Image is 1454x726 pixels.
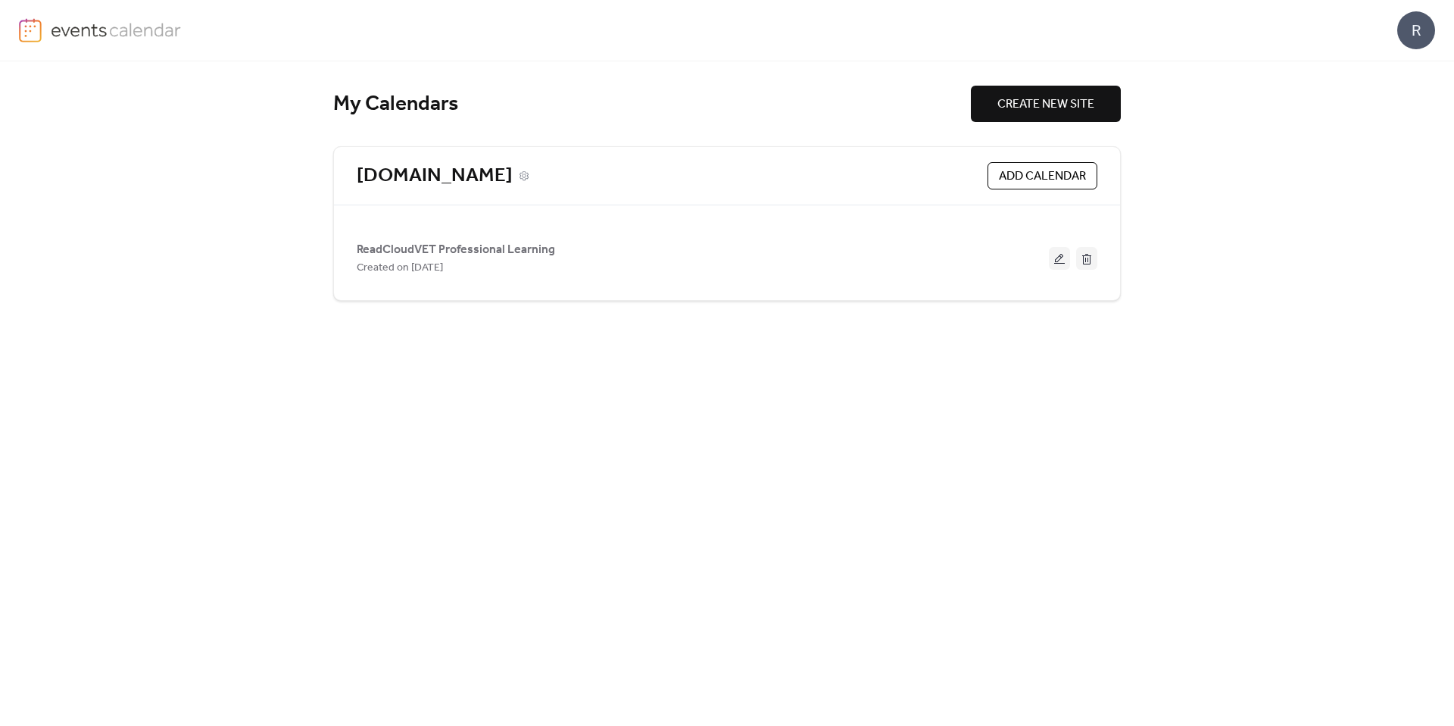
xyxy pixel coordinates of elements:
img: logo [19,18,42,42]
a: [DOMAIN_NAME] [357,164,513,189]
div: My Calendars [333,91,971,117]
span: Created on [DATE] [357,259,443,277]
img: logo-type [51,18,182,41]
span: CREATE NEW SITE [997,95,1094,114]
a: ReadCloudVET Professional Learning [357,246,555,254]
span: ReadCloudVET Professional Learning [357,241,555,259]
button: CREATE NEW SITE [971,86,1121,122]
div: R [1397,11,1435,49]
button: ADD CALENDAR [988,162,1097,189]
span: ADD CALENDAR [999,167,1086,186]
